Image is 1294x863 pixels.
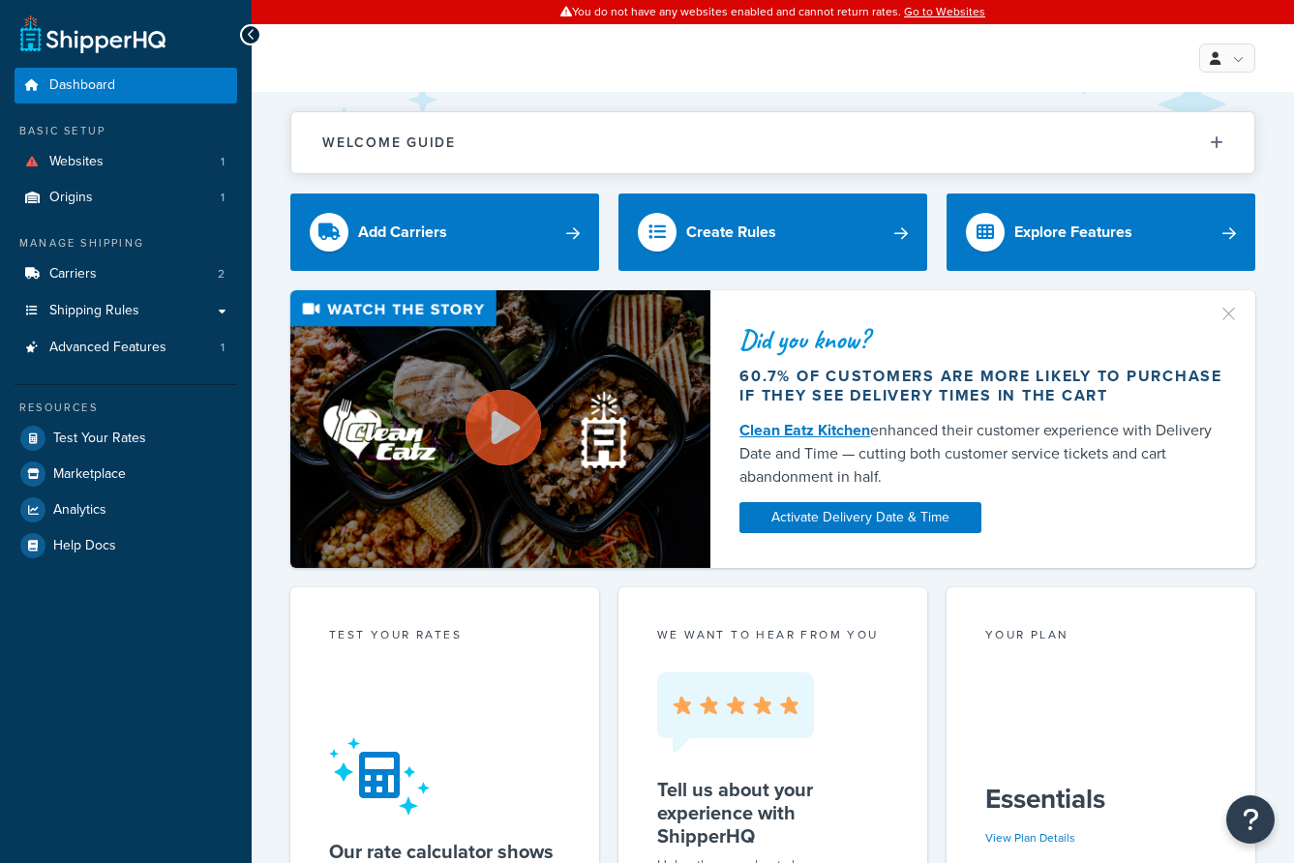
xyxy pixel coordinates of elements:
img: Video thumbnail [290,290,710,567]
a: Analytics [15,492,237,527]
a: Add Carriers [290,193,599,271]
span: Advanced Features [49,340,166,356]
a: Carriers2 [15,256,237,292]
span: Marketplace [53,466,126,483]
a: Advanced Features1 [15,330,237,366]
span: Carriers [49,266,97,283]
a: Explore Features [947,193,1255,271]
li: Origins [15,180,237,216]
span: 1 [221,190,225,206]
span: Help Docs [53,538,116,554]
div: 60.7% of customers are more likely to purchase if they see delivery times in the cart [739,367,1226,405]
div: Did you know? [739,326,1226,353]
a: Create Rules [618,193,927,271]
a: Shipping Rules [15,293,237,329]
span: Analytics [53,502,106,519]
div: Test your rates [329,626,560,648]
li: Advanced Features [15,330,237,366]
div: enhanced their customer experience with Delivery Date and Time — cutting both customer service ti... [739,419,1226,489]
h2: Welcome Guide [322,135,456,150]
span: 1 [221,154,225,170]
button: Welcome Guide [291,112,1254,173]
span: Test Your Rates [53,431,146,447]
a: Go to Websites [904,3,985,20]
h5: Tell us about your experience with ShipperHQ [657,778,888,848]
div: Explore Features [1014,219,1132,246]
div: Basic Setup [15,123,237,139]
a: View Plan Details [985,829,1075,847]
button: Open Resource Center [1226,795,1275,844]
li: Carriers [15,256,237,292]
span: Origins [49,190,93,206]
div: Your Plan [985,626,1217,648]
a: Clean Eatz Kitchen [739,419,870,441]
a: Websites1 [15,144,237,180]
a: Dashboard [15,68,237,104]
span: Shipping Rules [49,303,139,319]
div: Create Rules [686,219,776,246]
span: Dashboard [49,77,115,94]
span: 2 [218,266,225,283]
a: Test Your Rates [15,421,237,456]
a: Marketplace [15,457,237,491]
h5: Essentials [985,784,1217,815]
span: Websites [49,154,104,170]
a: Activate Delivery Date & Time [739,502,981,533]
span: 1 [221,340,225,356]
div: Add Carriers [358,219,447,246]
a: Help Docs [15,528,237,563]
a: Origins1 [15,180,237,216]
p: we want to hear from you [657,626,888,643]
div: Manage Shipping [15,235,237,252]
div: Resources [15,400,237,416]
